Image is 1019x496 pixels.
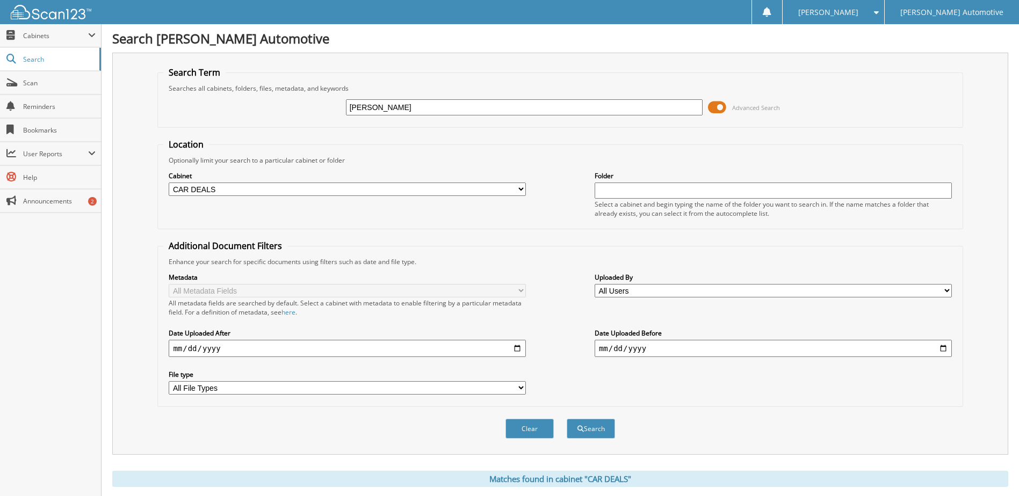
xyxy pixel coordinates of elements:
[163,138,209,150] legend: Location
[505,419,554,439] button: Clear
[163,240,287,252] legend: Additional Document Filters
[163,257,957,266] div: Enhance your search for specific documents using filters such as date and file type.
[567,419,615,439] button: Search
[23,149,88,158] span: User Reports
[112,30,1008,47] h1: Search [PERSON_NAME] Automotive
[595,200,952,218] div: Select a cabinet and begin typing the name of the folder you want to search in. If the name match...
[11,5,91,19] img: scan123-logo-white.svg
[169,298,526,317] div: All metadata fields are searched by default. Select a cabinet with metadata to enable filtering b...
[88,197,97,206] div: 2
[169,340,526,357] input: start
[595,171,952,180] label: Folder
[23,31,88,40] span: Cabinets
[23,196,96,206] span: Announcements
[112,471,1008,487] div: Matches found in cabinet "CAR DEALS"
[595,273,952,282] label: Uploaded By
[23,126,96,135] span: Bookmarks
[23,55,94,64] span: Search
[595,329,952,338] label: Date Uploaded Before
[169,171,526,180] label: Cabinet
[169,370,526,379] label: File type
[23,78,96,87] span: Scan
[169,273,526,282] label: Metadata
[798,9,858,16] span: [PERSON_NAME]
[163,67,226,78] legend: Search Term
[23,102,96,111] span: Reminders
[281,308,295,317] a: here
[900,9,1003,16] span: [PERSON_NAME] Automotive
[163,156,957,165] div: Optionally limit your search to a particular cabinet or folder
[732,104,780,112] span: Advanced Search
[169,329,526,338] label: Date Uploaded After
[23,173,96,182] span: Help
[595,340,952,357] input: end
[163,84,957,93] div: Searches all cabinets, folders, files, metadata, and keywords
